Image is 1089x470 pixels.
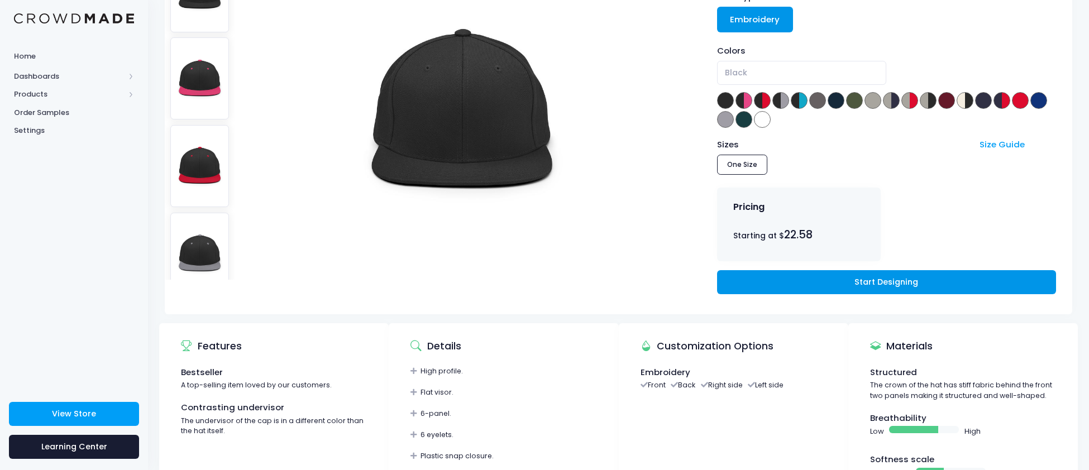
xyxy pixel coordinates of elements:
[410,409,596,419] div: 6-panel.
[14,51,134,62] span: Home
[14,107,134,118] span: Order Samples
[410,451,596,462] div: Plastic snap closure.
[784,227,813,242] span: 22.58
[717,45,1056,57] div: Colors
[980,138,1025,150] a: Size Guide
[181,330,242,362] div: Features
[410,330,461,362] div: Details
[41,441,107,452] span: Learning Center
[671,380,695,390] li: Back
[733,227,864,243] div: Starting at $
[733,202,765,213] h4: Pricing
[641,366,827,378] div: Embroidery
[748,380,784,390] li: Left side
[701,380,743,390] li: Right side
[889,426,959,433] span: Basic example
[870,426,884,437] span: Low
[9,402,139,426] a: View Store
[410,430,596,440] div: 6 eyelets.
[181,380,367,391] div: A top-selling item loved by our customers.
[52,408,96,419] span: View Store
[870,453,1056,466] div: Softness scale
[14,71,125,82] span: Dashboards
[711,138,974,151] div: Sizes
[14,13,134,24] img: Logo
[870,380,1056,401] div: The crown of the hat has stiff fabric behind the front two panels making it structured and well-s...
[181,366,367,378] div: Bestseller
[181,416,367,437] div: The undervisor of the cap is in a different color than the hat itself.
[870,366,1056,378] div: Structured
[410,387,596,398] div: Flat visor.
[14,89,125,100] span: Products
[870,330,933,362] div: Materials
[641,380,666,390] li: Front
[9,435,139,459] a: Learning Center
[410,366,596,377] div: High profile.
[717,270,1056,294] a: Start Designing
[717,7,794,32] a: Embroidery
[717,61,887,85] span: Black
[870,412,1056,424] div: Breathability
[964,426,981,437] span: High
[14,125,134,136] span: Settings
[181,401,367,414] div: Contrasting undervisor
[725,67,747,79] span: Black
[641,330,774,362] div: Customization Options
